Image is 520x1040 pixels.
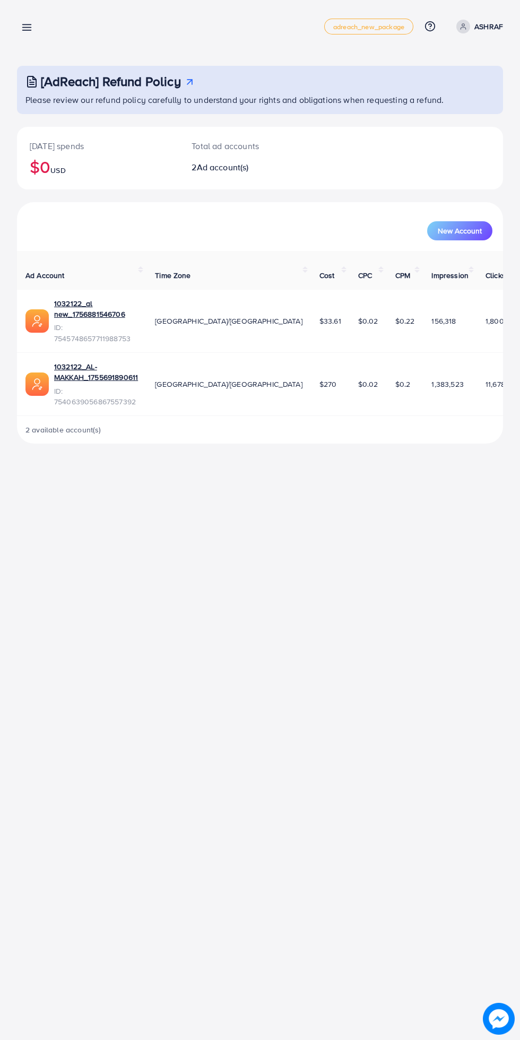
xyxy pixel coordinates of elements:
[438,227,482,235] span: New Account
[25,372,49,396] img: ic-ads-acc.e4c84228.svg
[427,221,492,240] button: New Account
[324,19,413,34] a: adreach_new_package
[486,270,506,281] span: Clicks
[25,309,49,333] img: ic-ads-acc.e4c84228.svg
[431,316,456,326] span: 156,318
[155,270,190,281] span: Time Zone
[192,162,288,172] h2: 2
[319,270,335,281] span: Cost
[486,379,505,389] span: 11,678
[333,23,404,30] span: adreach_new_package
[452,20,503,33] a: ASHRAF
[319,379,337,389] span: $270
[319,316,341,326] span: $33.61
[358,379,378,389] span: $0.02
[54,298,138,320] a: 1032122_al new_1756881546706
[431,379,463,389] span: 1,383,523
[25,270,65,281] span: Ad Account
[395,379,411,389] span: $0.2
[192,140,288,152] p: Total ad accounts
[25,424,101,435] span: 2 available account(s)
[54,322,138,344] span: ID: 7545748657711988753
[358,316,378,326] span: $0.02
[54,361,138,383] a: 1032122_AL-MAKKAH_1755691890611
[155,379,302,389] span: [GEOGRAPHIC_DATA]/[GEOGRAPHIC_DATA]
[431,270,469,281] span: Impression
[50,165,65,176] span: USD
[486,316,504,326] span: 1,800
[25,93,497,106] p: Please review our refund policy carefully to understand your rights and obligations when requesti...
[474,20,503,33] p: ASHRAF
[358,270,372,281] span: CPC
[483,1003,515,1035] img: image
[30,140,166,152] p: [DATE] spends
[197,161,249,173] span: Ad account(s)
[395,270,410,281] span: CPM
[41,74,181,89] h3: [AdReach] Refund Policy
[54,386,138,408] span: ID: 7540639056867557392
[155,316,302,326] span: [GEOGRAPHIC_DATA]/[GEOGRAPHIC_DATA]
[395,316,415,326] span: $0.22
[30,157,166,177] h2: $0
